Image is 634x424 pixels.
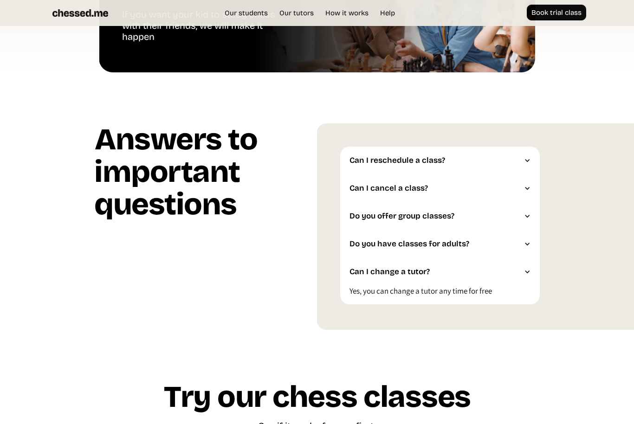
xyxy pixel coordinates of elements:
[340,286,540,301] nav: Can I change a tutor?
[321,8,373,18] a: How it works
[349,212,521,221] div: Do you offer group classes?
[349,239,521,249] div: Do you have classes for adults?
[122,9,294,45] div: If you want your kid to study chess with their friends, we will make it happen
[340,174,540,202] div: Can I cancel a class?
[340,147,540,174] div: Can I reschedule a class?
[340,258,540,286] div: Can I change a tutor?
[340,202,540,230] div: Do you offer group classes?
[340,230,540,258] div: Do you have classes for adults?
[275,8,318,18] a: Our tutors
[220,8,272,18] a: Our students
[94,123,317,228] h1: Answers to important questions
[349,156,521,165] div: Can I reschedule a class?
[349,267,521,276] div: Can I change a tutor?
[527,5,586,20] a: Book trial class
[349,184,521,193] div: Can I cancel a class?
[163,381,471,420] h1: Try our chess classes
[375,8,400,18] a: Help
[349,286,530,301] p: Yes, you can change a tutor any time for free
